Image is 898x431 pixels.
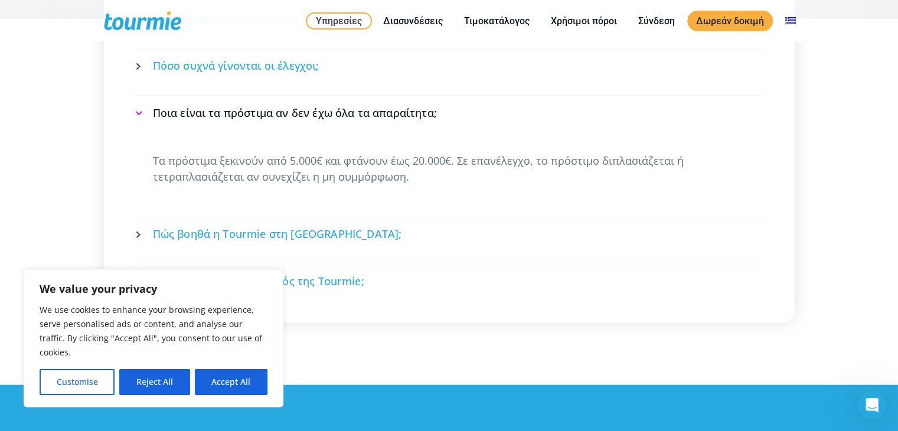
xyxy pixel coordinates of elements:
p: We value your privacy [40,282,267,296]
a: Τι είναι ο ψηφιακός οδηγός της Tourmie; [135,266,763,297]
a: Ποια είναι τα πρόστιμα αν δεν έχω όλα τα απαραίτητα; [135,97,763,129]
p: Τα πρόστιμα ξεκινούν από 5.000€ και φτάνουν έως 20.000€. Σε επανέλεγχο, το πρόστιμο διπλασιάζεται... [153,153,746,185]
button: Accept All [195,369,267,395]
p: We use cookies to enhance your browsing experience, serve personalised ads or content, and analys... [40,303,267,360]
iframe: Intercom live chat [858,391,886,419]
a: Πόσο συχνά γίνονται οι έλεγχοι; [135,50,763,81]
button: Reject All [119,369,190,395]
span: Ποια είναι τα πρόστιμα αν δεν έχω όλα τα απαραίτητα; [153,106,437,120]
span: Πόσο συχνά γίνονται οι έλεγχοι; [153,58,319,73]
span: Πώς βοηθά η Tourmie στη [GEOGRAPHIC_DATA]; [153,227,402,241]
button: Customise [40,369,115,395]
a: Πώς βοηθά η Tourmie στη [GEOGRAPHIC_DATA]; [135,218,763,250]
